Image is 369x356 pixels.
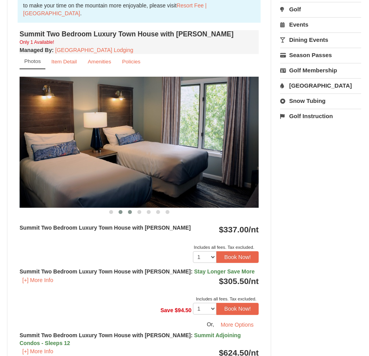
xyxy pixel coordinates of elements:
[20,40,54,45] small: Only 1 Available!
[83,54,116,69] a: Amenities
[46,54,82,69] a: Item Detail
[175,307,192,313] span: $94.50
[207,321,214,327] span: Or,
[248,277,259,286] span: /nt
[20,30,259,38] h4: Summit Two Bedroom Luxury Town House with [PERSON_NAME]
[219,225,259,234] strong: $337.00
[160,307,173,313] span: Save
[20,47,52,53] span: Managed By
[248,225,259,234] span: /nt
[20,54,45,69] a: Photos
[280,32,361,47] a: Dining Events
[51,59,77,65] small: Item Detail
[122,59,140,65] small: Policies
[20,243,259,251] div: Includes all fees. Tax excluded.
[216,319,259,331] button: More Options
[20,332,241,346] strong: Summit Two Bedroom Luxury Town House with [PERSON_NAME]
[88,59,111,65] small: Amenities
[216,303,259,315] button: Book Now!
[280,109,361,123] a: Golf Instruction
[219,277,248,286] span: $305.50
[55,47,133,53] a: [GEOGRAPHIC_DATA] Lodging
[194,268,255,275] span: Stay Longer Save More
[216,251,259,263] button: Book Now!
[280,48,361,62] a: Season Passes
[20,295,259,303] div: Includes all fees. Tax excluded.
[24,58,41,64] small: Photos
[280,17,361,32] a: Events
[20,347,56,356] button: [+] More Info
[20,276,56,284] button: [+] More Info
[280,63,361,77] a: Golf Membership
[20,77,259,208] img: 18876286-203-b82bb466.png
[117,54,146,69] a: Policies
[280,93,361,108] a: Snow Tubing
[191,268,193,275] span: :
[20,268,255,275] strong: Summit Two Bedroom Luxury Town House with [PERSON_NAME]
[20,225,191,231] strong: Summit Two Bedroom Luxury Town House with [PERSON_NAME]
[280,78,361,93] a: [GEOGRAPHIC_DATA]
[280,2,361,16] a: Golf
[191,332,193,338] span: :
[20,332,241,346] span: Summit Adjoining Condos - Sleeps 12
[20,47,54,53] strong: :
